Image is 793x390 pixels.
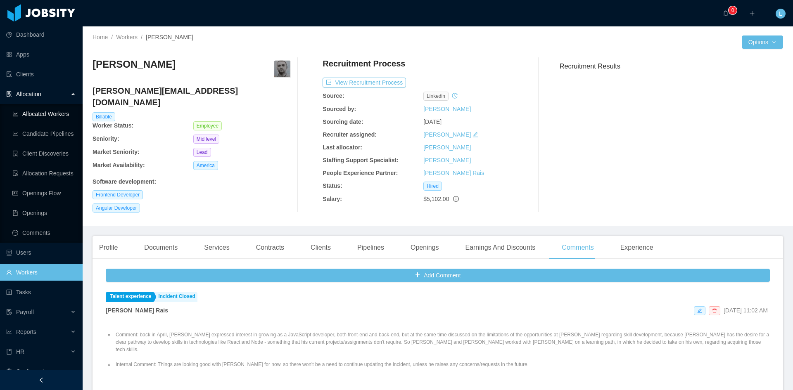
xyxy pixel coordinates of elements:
b: Seniority: [93,135,119,142]
b: Market Availability: [93,162,145,168]
div: Documents [138,236,184,259]
div: Comments [555,236,600,259]
h4: [PERSON_NAME][EMAIL_ADDRESS][DOMAIN_NAME] [93,85,294,108]
button: Optionsicon: down [742,35,783,49]
span: Mid level [193,135,219,144]
span: Reports [16,329,36,335]
span: Lead [193,148,211,157]
img: 9835d230-ee56-4948-9073-586be7c5256e_66738213e13bd-400w.png [271,58,294,81]
a: Home [93,34,108,40]
span: $5,102.00 [423,196,449,202]
b: Market Seniority: [93,149,140,155]
span: info-circle [453,196,459,202]
i: icon: history [452,93,458,99]
span: / [111,34,113,40]
a: icon: file-textOpenings [12,205,76,221]
i: icon: edit [472,132,478,137]
b: Last allocator: [323,144,362,151]
div: Clients [304,236,337,259]
a: [PERSON_NAME] Rais [423,170,484,176]
span: [DATE] [423,118,442,125]
b: Worker Status: [93,122,133,129]
div: Contracts [249,236,291,259]
div: Profile [93,236,124,259]
i: icon: book [6,349,12,355]
div: Services [197,236,236,259]
i: icon: plus [749,10,755,16]
a: icon: file-doneAllocation Requests [12,165,76,182]
a: [PERSON_NAME] [423,157,471,163]
i: icon: file-protect [6,309,12,315]
a: icon: profileTasks [6,284,76,300]
div: Pipelines [351,236,391,259]
b: Salary: [323,196,342,202]
span: Employee [193,121,222,130]
b: Sourced by: [323,106,356,112]
span: / [141,34,142,40]
i: icon: solution [6,91,12,97]
div: Earnings And Discounts [458,236,542,259]
span: L [779,9,782,19]
span: Hired [423,182,442,191]
span: HR [16,348,24,355]
i: icon: edit [697,308,702,313]
b: People Experience Partner: [323,170,398,176]
span: Payroll [16,309,34,315]
div: Openings [404,236,446,259]
h4: Recruitment Process [323,58,405,69]
b: Source: [323,92,344,99]
span: America [193,161,218,170]
a: [PERSON_NAME] [423,144,471,151]
a: [PERSON_NAME] [423,106,471,112]
a: icon: pie-chartDashboard [6,26,76,43]
button: icon: exportView Recruitment Process [323,78,406,87]
i: icon: bell [723,10,729,16]
b: Recruiter assigned: [323,131,377,138]
a: icon: robotUsers [6,244,76,261]
span: Allocation [16,91,41,97]
a: icon: file-searchClient Discoveries [12,145,76,162]
i: icon: line-chart [6,329,12,335]
b: Status: [323,182,342,189]
a: Workers [116,34,138,40]
h3: [PERSON_NAME] [93,58,176,71]
a: icon: line-chartAllocated Workers [12,106,76,122]
a: icon: exportView Recruitment Process [323,79,406,86]
span: linkedin [423,92,449,101]
a: icon: line-chartCandidate Pipelines [12,125,76,142]
a: Talent experience [106,292,154,302]
a: icon: idcardOpenings Flow [12,185,76,201]
a: [PERSON_NAME] [423,131,471,138]
strong: [PERSON_NAME] Rais [106,307,168,314]
span: Configuration [16,368,50,375]
span: Billable [93,112,115,121]
a: icon: auditClients [6,66,76,83]
a: icon: messageComments [12,225,76,241]
span: [PERSON_NAME] [146,34,193,40]
a: Incident Closed [154,292,197,302]
b: Staffing Support Specialist: [323,157,399,163]
i: icon: delete [712,308,717,313]
i: icon: setting [6,369,12,374]
h3: Recruitment Results [560,61,783,71]
b: Sourcing date: [323,118,363,125]
a: icon: userWorkers [6,264,76,281]
li: Internal Comment: Things are looking good with [PERSON_NAME] for now, so there won't be a need to... [114,361,770,368]
a: icon: appstoreApps [6,46,76,63]
li: Comment: back in April, [PERSON_NAME] expressed interest in growing as a JavaScript developer, bo... [114,331,770,353]
button: icon: plusAdd Comment [106,269,770,282]
div: Experience [614,236,660,259]
b: Software development : [93,178,156,185]
sup: 0 [729,6,737,14]
span: Frontend Developer [93,190,143,199]
span: [DATE] 11:02 AM [724,307,768,314]
span: Angular Developer [93,203,140,213]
